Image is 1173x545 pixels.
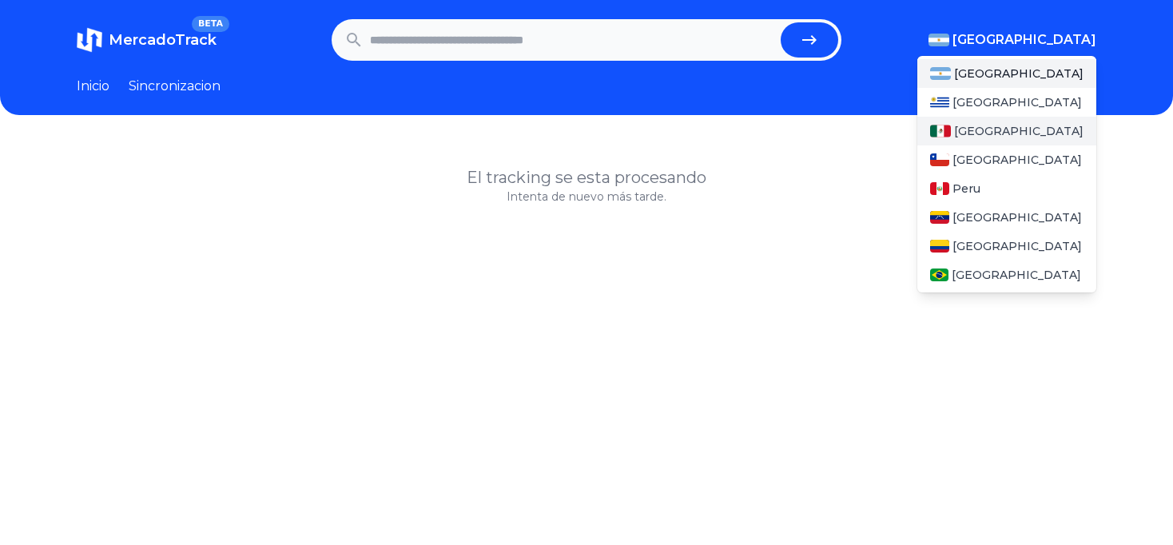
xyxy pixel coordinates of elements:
img: Venezuela [930,211,949,224]
span: [GEOGRAPHIC_DATA] [954,123,1084,139]
button: [GEOGRAPHIC_DATA] [928,30,1096,50]
a: MercadoTrackBETA [77,27,217,53]
a: PeruPeru [917,174,1096,203]
a: Mexico[GEOGRAPHIC_DATA] [917,117,1096,145]
img: Uruguay [930,96,949,109]
img: Chile [930,153,949,166]
a: Argentina[GEOGRAPHIC_DATA] [917,59,1096,88]
a: Chile[GEOGRAPHIC_DATA] [917,145,1096,174]
span: [GEOGRAPHIC_DATA] [954,66,1084,82]
a: Colombia[GEOGRAPHIC_DATA] [917,232,1096,261]
img: Colombia [930,240,949,253]
span: BETA [192,16,229,32]
img: Mexico [930,125,951,137]
p: Intenta de nuevo más tarde. [77,189,1096,205]
span: [GEOGRAPHIC_DATA] [952,238,1082,254]
h1: El tracking se esta procesando [77,166,1096,189]
a: Sincronizacion [129,77,221,96]
span: [GEOGRAPHIC_DATA] [952,152,1082,168]
a: Venezuela[GEOGRAPHIC_DATA] [917,203,1096,232]
img: Argentina [928,34,949,46]
img: Argentina [930,67,951,80]
span: [GEOGRAPHIC_DATA] [952,209,1082,225]
span: Peru [952,181,980,197]
span: [GEOGRAPHIC_DATA] [952,30,1096,50]
a: Uruguay[GEOGRAPHIC_DATA] [917,88,1096,117]
img: MercadoTrack [77,27,102,53]
span: [GEOGRAPHIC_DATA] [952,267,1081,283]
img: Peru [930,182,949,195]
a: Brasil[GEOGRAPHIC_DATA] [917,261,1096,289]
span: [GEOGRAPHIC_DATA] [952,94,1082,110]
img: Brasil [930,269,948,281]
a: Inicio [77,77,109,96]
span: MercadoTrack [109,31,217,49]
